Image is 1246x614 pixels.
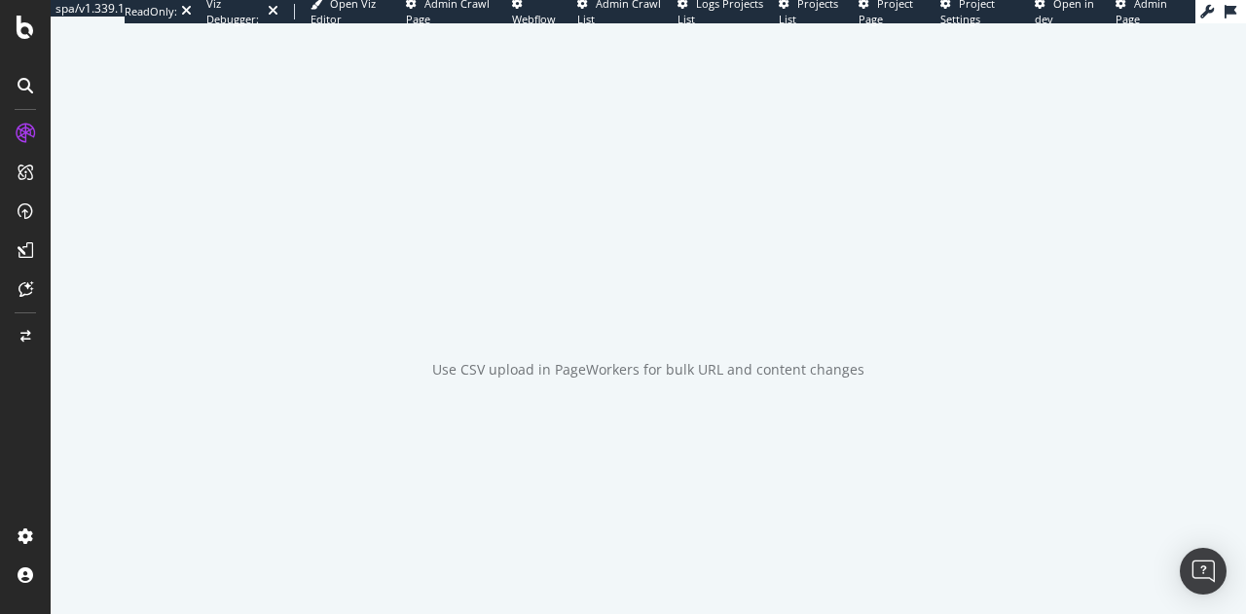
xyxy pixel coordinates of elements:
[1180,548,1227,595] div: Open Intercom Messenger
[125,4,177,19] div: ReadOnly:
[578,259,718,329] div: animation
[432,360,864,379] div: Use CSV upload in PageWorkers for bulk URL and content changes
[512,12,556,26] span: Webflow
